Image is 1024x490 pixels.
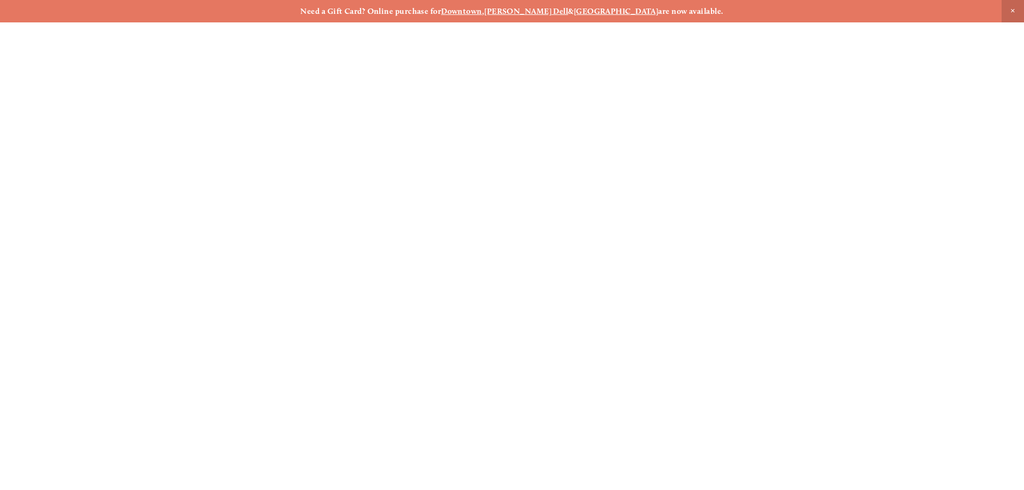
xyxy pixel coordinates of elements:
[574,6,659,16] a: [GEOGRAPHIC_DATA]
[568,6,573,16] strong: &
[482,6,484,16] strong: ,
[300,6,441,16] strong: Need a Gift Card? Online purchase for
[484,6,568,16] a: [PERSON_NAME] Dell
[658,6,723,16] strong: are now available.
[441,6,482,16] a: Downtown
